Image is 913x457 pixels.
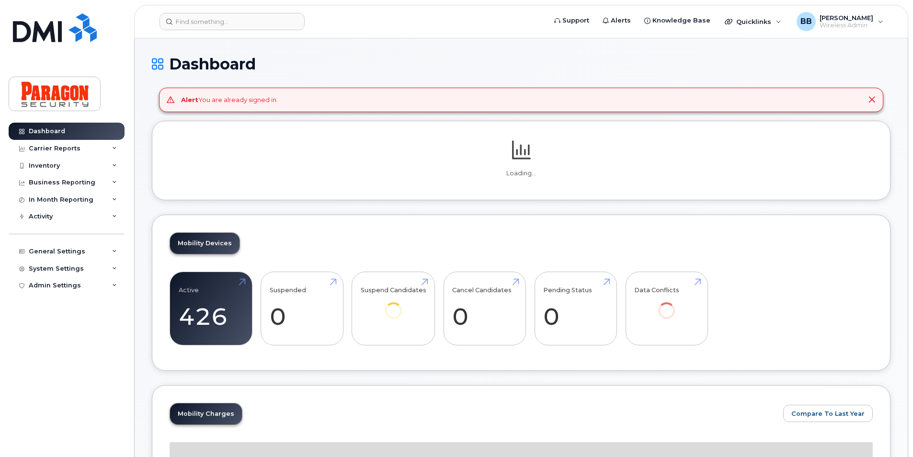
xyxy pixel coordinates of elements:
[270,277,334,340] a: Suspended 0
[361,277,426,332] a: Suspend Candidates
[452,277,517,340] a: Cancel Candidates 0
[181,96,198,103] strong: Alert
[170,169,873,178] p: Loading...
[634,277,699,332] a: Data Conflicts
[181,95,278,104] div: You are already signed in.
[791,409,865,418] span: Compare To Last Year
[783,405,873,422] button: Compare To Last Year
[152,56,890,72] h1: Dashboard
[543,277,608,340] a: Pending Status 0
[170,403,242,424] a: Mobility Charges
[170,233,240,254] a: Mobility Devices
[179,277,243,340] a: Active 426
